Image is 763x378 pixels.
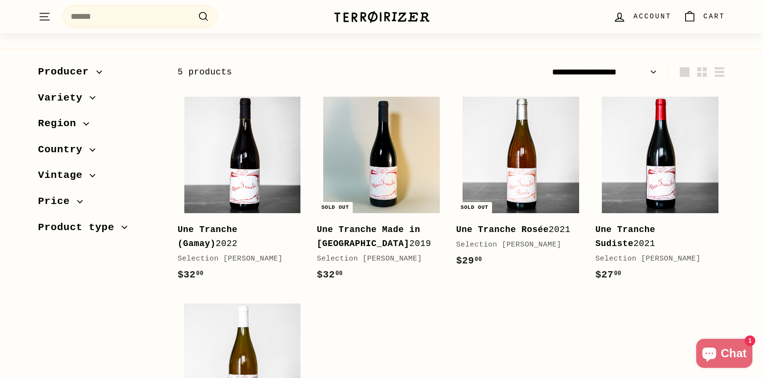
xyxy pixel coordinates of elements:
span: Vintage [38,167,90,184]
div: 2021 [456,223,576,237]
div: Selection [PERSON_NAME] [596,253,716,265]
a: Sold out Une Tranche Made in [GEOGRAPHIC_DATA]2019Selection [PERSON_NAME] [317,90,447,292]
b: Une Tranche Made in [GEOGRAPHIC_DATA] [317,225,420,248]
span: Account [633,11,671,22]
button: Price [38,191,162,217]
span: Cart [703,11,725,22]
div: Selection [PERSON_NAME] [456,239,576,251]
inbox-online-store-chat: Shopify online store chat [693,339,755,370]
a: Une Tranche Sudiste2021Selection [PERSON_NAME] [596,90,725,292]
span: $32 [178,269,204,280]
button: Country [38,139,162,165]
a: Sold out Une Tranche Rosée2021Selection [PERSON_NAME] [456,90,586,278]
sup: 00 [335,270,343,277]
span: Region [38,116,84,132]
span: $29 [456,255,482,266]
div: 5 products [178,65,451,79]
div: 2021 [596,223,716,251]
button: Product type [38,217,162,243]
sup: 00 [196,270,203,277]
span: Producer [38,64,96,80]
span: Variety [38,90,90,106]
div: 2022 [178,223,298,251]
a: Une Tranche (Gamay)2022Selection [PERSON_NAME] [178,90,307,292]
div: Sold out [317,202,353,213]
span: Country [38,142,90,158]
a: Cart [677,2,731,31]
button: Producer [38,61,162,87]
span: Product type [38,219,122,236]
button: Variety [38,87,162,114]
span: Price [38,193,77,210]
div: Selection [PERSON_NAME] [178,253,298,265]
button: Region [38,113,162,139]
div: Sold out [457,202,492,213]
sup: 00 [475,256,482,263]
button: Vintage [38,165,162,191]
span: $32 [317,269,343,280]
span: $27 [596,269,622,280]
div: 2019 [317,223,437,251]
b: Une Tranche (Gamay) [178,225,238,248]
b: Une Tranche Rosée [456,225,549,234]
div: Selection [PERSON_NAME] [317,253,437,265]
b: Une Tranche Sudiste [596,225,656,248]
a: Account [607,2,677,31]
sup: 00 [614,270,621,277]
